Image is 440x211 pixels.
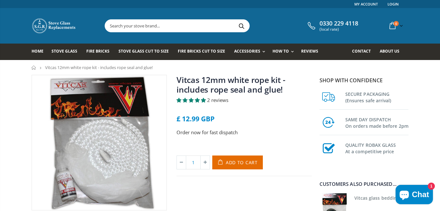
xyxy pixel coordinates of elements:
[301,48,318,54] span: Reviews
[119,44,173,60] a: Stove Glass Cut To Size
[273,44,297,60] a: How To
[345,115,408,129] h3: SAME DAY DISPATCH On orders made before 2pm
[177,114,215,123] span: £ 12.99 GBP
[32,65,36,70] a: Home
[345,141,408,155] h3: QUALITY ROBAX GLASS At a competitive price
[177,74,285,95] a: Vitcas 12mm white rope kit - includes rope seal and glue!
[86,48,110,54] span: Fire Bricks
[352,48,371,54] span: Contact
[345,90,408,104] h3: SECURE PACKAGING (Ensures safe arrival)
[178,44,230,60] a: Fire Bricks Cut To Size
[86,44,114,60] a: Fire Bricks
[394,21,399,26] span: 0
[306,20,358,32] a: 0330 229 4118 (local rate)
[226,159,258,166] span: Add to Cart
[177,97,207,103] span: 5.00 stars
[380,48,399,54] span: About us
[178,48,225,54] span: Fire Bricks Cut To Size
[387,19,404,32] a: 0
[394,185,435,206] inbox-online-store-chat: Shopify online store chat
[380,44,404,60] a: About us
[177,129,312,136] p: Order now for fast dispatch
[32,18,77,34] img: Stove Glass Replacement
[352,44,376,60] a: Contact
[105,20,321,32] input: Search your stove brand...
[32,75,167,210] img: nt-kit-12mm-dia.white-fire-rope-adhesive-517-p_229496ed-7406-4d15-9ca9-6e79058468e4_800x_crop_cen...
[32,48,43,54] span: Home
[273,48,289,54] span: How To
[320,76,408,84] p: Shop with confidence
[301,44,323,60] a: Reviews
[234,48,260,54] span: Accessories
[212,156,263,169] button: Add to Cart
[234,20,249,32] button: Search
[52,48,77,54] span: Stove Glass
[207,97,228,103] span: 2 reviews
[320,182,408,186] div: Customers also purchased...
[45,65,153,70] span: Vitcas 12mm white rope kit - includes rope seal and glue!
[32,44,48,60] a: Home
[52,44,82,60] a: Stove Glass
[320,27,358,32] span: (local rate)
[320,20,358,27] span: 0330 229 4118
[234,44,268,60] a: Accessories
[119,48,168,54] span: Stove Glass Cut To Size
